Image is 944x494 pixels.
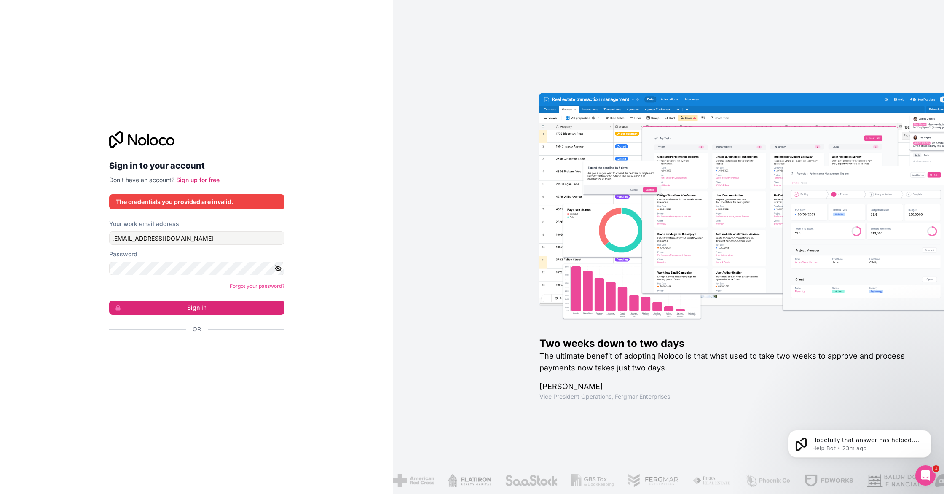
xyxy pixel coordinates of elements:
label: Your work email address [109,220,179,228]
a: Forgot your password? [230,283,284,289]
iframe: Sign in with Google Button [105,343,282,361]
span: 1 [933,465,939,472]
img: /assets/saastock-C6Zbiodz.png [505,474,558,487]
h1: Vice President Operations , Fergmar Enterprises [539,392,917,401]
img: /assets/fdworks-Bi04fVtw.png [804,474,853,487]
span: Or [193,325,201,333]
h1: [PERSON_NAME] [539,381,917,392]
label: Password [109,250,137,258]
h1: Two weeks down to two days [539,337,917,350]
img: /assets/flatiron-C8eUkumj.png [448,474,492,487]
h2: Sign in to your account [109,158,284,173]
img: /assets/gbstax-C-GtDUiK.png [571,474,614,487]
span: Don't have an account? [109,176,174,183]
img: /assets/american-red-cross-BAupjrZR.png [393,474,434,487]
input: Password [109,262,284,275]
img: /assets/phoenix-BREaitsQ.png [745,474,791,487]
img: /assets/baldridge-DxmPIwAm.png [867,474,922,487]
input: Email address [109,231,284,245]
h2: The ultimate benefit of adopting Noloco is that what used to take two weeks to approve and proces... [539,350,917,374]
div: The credentials you provided are invalid. [116,198,278,206]
button: Sign in [109,301,284,315]
a: Sign up for free [176,176,220,183]
iframe: Intercom notifications message [775,412,944,471]
img: /assets/fergmar-CudnrXN5.png [628,474,679,487]
img: /assets/fiera-fwj2N5v4.png [692,474,732,487]
iframe: Intercom live chat [915,465,936,486]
